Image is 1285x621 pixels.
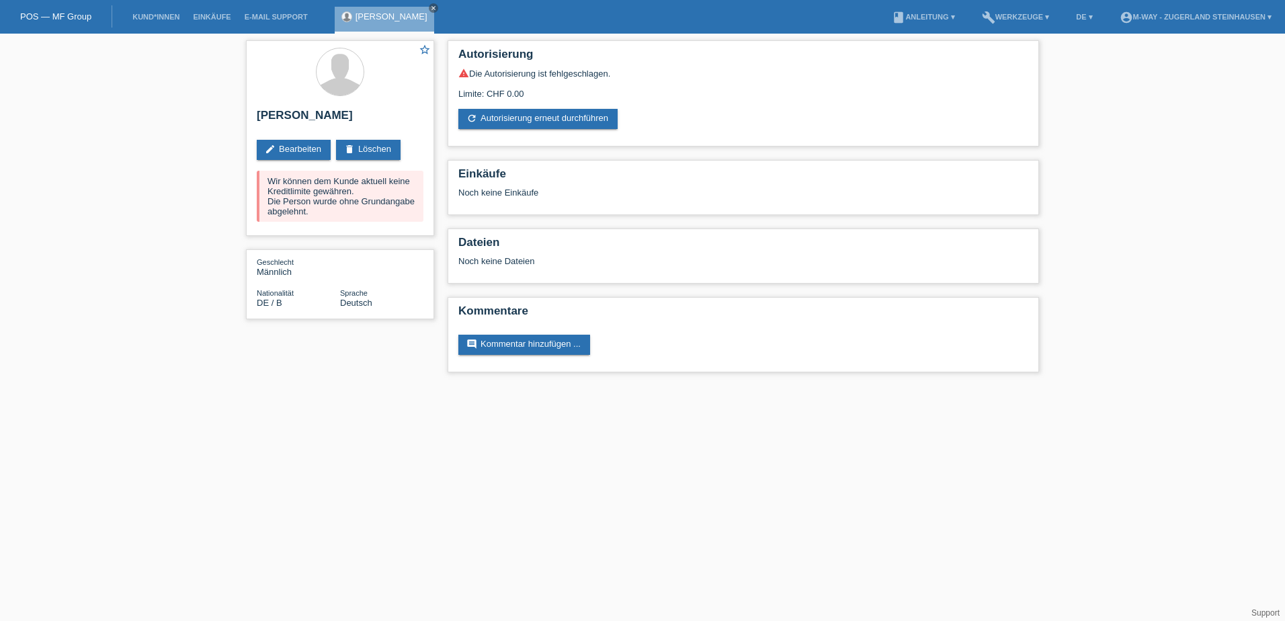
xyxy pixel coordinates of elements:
a: DE ▾ [1069,13,1099,21]
div: Wir können dem Kunde aktuell keine Kreditlimite gewähren. Die Person wurde ohne Grundangabe abgel... [257,171,423,222]
span: Deutschland / B / 22.05.2020 [257,298,282,308]
a: buildWerkzeuge ▾ [975,13,1056,21]
a: deleteLöschen [336,140,401,160]
h2: Dateien [458,236,1028,256]
i: comment [466,339,477,349]
a: close [429,3,438,13]
a: account_circlem-way - Zugerland Steinhausen ▾ [1113,13,1278,21]
a: Kund*innen [126,13,186,21]
i: delete [344,144,355,155]
a: refreshAutorisierung erneut durchführen [458,109,618,129]
span: Geschlecht [257,258,294,266]
i: build [982,11,995,24]
i: edit [265,144,276,155]
a: star_border [419,44,431,58]
a: bookAnleitung ▾ [885,13,961,21]
div: Noch keine Dateien [458,256,869,266]
a: Support [1251,608,1280,618]
span: Nationalität [257,289,294,297]
span: Deutsch [340,298,372,308]
h2: Kommentare [458,304,1028,325]
span: Sprache [340,289,368,297]
div: Limite: CHF 0.00 [458,79,1028,99]
i: close [430,5,437,11]
i: account_circle [1120,11,1133,24]
h2: Autorisierung [458,48,1028,68]
i: book [892,11,905,24]
i: warning [458,68,469,79]
a: [PERSON_NAME] [356,11,427,22]
i: refresh [466,113,477,124]
a: editBearbeiten [257,140,331,160]
h2: Einkäufe [458,167,1028,188]
div: Männlich [257,257,340,277]
div: Die Autorisierung ist fehlgeschlagen. [458,68,1028,79]
h2: [PERSON_NAME] [257,109,423,129]
a: commentKommentar hinzufügen ... [458,335,590,355]
a: Einkäufe [186,13,237,21]
a: POS — MF Group [20,11,91,22]
i: star_border [419,44,431,56]
a: E-Mail Support [238,13,315,21]
div: Noch keine Einkäufe [458,188,1028,208]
